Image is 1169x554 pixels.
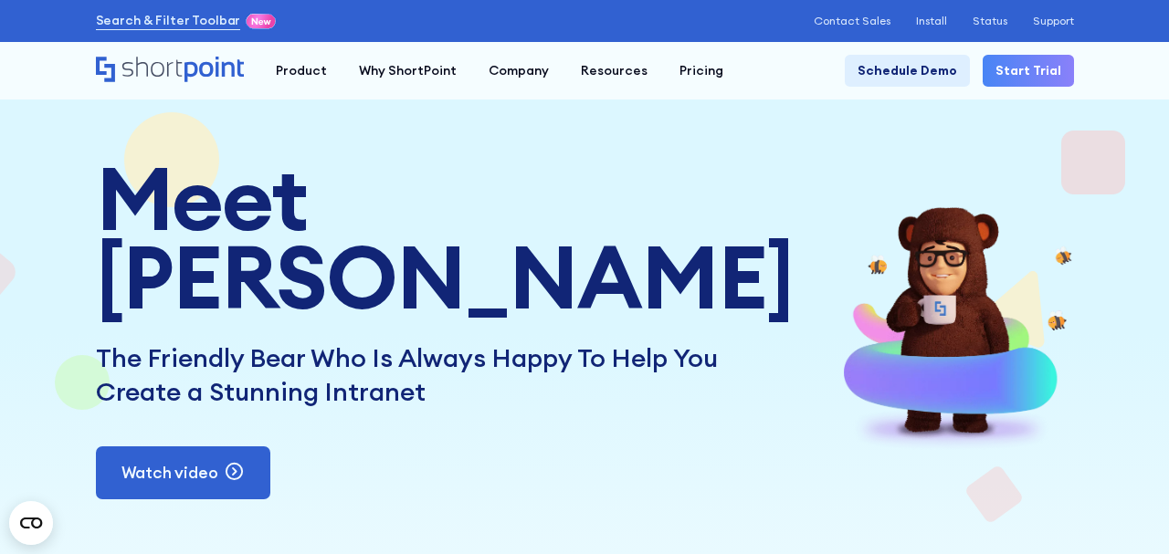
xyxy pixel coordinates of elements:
p: Watch video [121,461,218,485]
div: Pricing [679,61,723,80]
div: Product [276,61,327,80]
a: Install [916,15,947,27]
div: Why ShortPoint [359,61,457,80]
a: Start Trial [983,55,1074,87]
h1: Meet [PERSON_NAME] [96,160,794,316]
button: Open CMP widget [9,501,53,545]
a: Schedule Demo [845,55,970,87]
iframe: Chat Widget [1078,466,1169,554]
a: Search & Filter Toolbar [96,11,241,30]
a: Product [260,55,343,87]
div: The Friendly Bear Who Is Always Happy To Help You Create a Stunning Intranet [96,341,794,408]
div: Company [489,61,549,80]
a: Pricing [664,55,740,87]
a: Company [473,55,565,87]
a: Contact Sales [814,15,890,27]
div: Resources [581,61,648,80]
a: Support [1033,15,1074,27]
a: Why ShortPoint [343,55,473,87]
a: Home [96,57,245,84]
a: Resources [565,55,664,87]
a: Status [973,15,1007,27]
